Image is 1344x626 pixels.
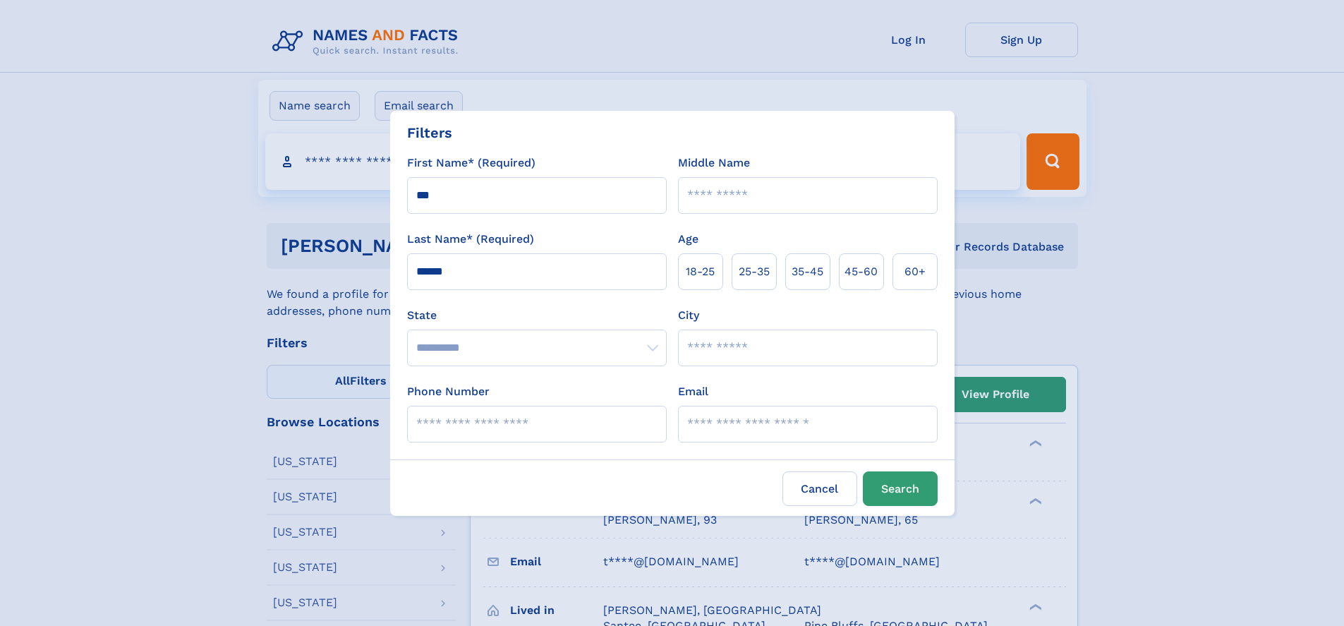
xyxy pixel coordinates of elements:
[678,155,750,171] label: Middle Name
[863,471,938,506] button: Search
[407,122,452,143] div: Filters
[678,231,698,248] label: Age
[678,383,708,400] label: Email
[686,263,715,280] span: 18‑25
[407,231,534,248] label: Last Name* (Required)
[739,263,770,280] span: 25‑35
[904,263,926,280] span: 60+
[782,471,857,506] label: Cancel
[844,263,878,280] span: 45‑60
[792,263,823,280] span: 35‑45
[407,383,490,400] label: Phone Number
[407,307,667,324] label: State
[407,155,535,171] label: First Name* (Required)
[678,307,699,324] label: City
